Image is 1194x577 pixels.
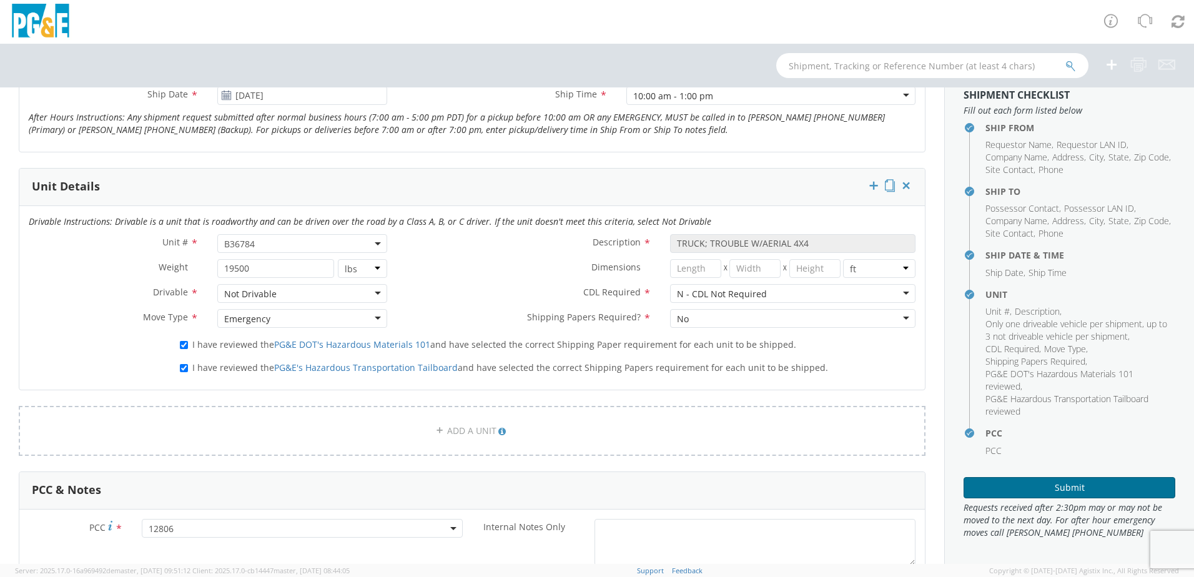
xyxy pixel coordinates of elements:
span: Company Name [985,215,1047,227]
span: Server: 2025.17.0-16a969492de [15,566,190,575]
span: Unit # [162,236,188,248]
span: PCC [985,445,1002,456]
li: , [985,227,1035,240]
span: Address [1052,215,1084,227]
a: ADD A UNIT [19,406,925,456]
span: master, [DATE] 08:44:05 [274,566,350,575]
li: , [1052,215,1086,227]
span: Ship Time [1029,267,1067,279]
a: Support [637,566,664,575]
h3: PCC & Notes [32,484,101,496]
h4: PCC [985,428,1175,438]
span: Dimensions [591,261,641,273]
li: , [985,151,1049,164]
span: Fill out each form listed below [964,104,1175,117]
a: Feedback [672,566,703,575]
li: , [1108,215,1131,227]
span: State [1108,151,1129,163]
li: , [1108,151,1131,164]
span: master, [DATE] 09:51:12 [114,566,190,575]
span: Weight [159,261,188,273]
span: Internal Notes Only [483,521,565,533]
span: Site Contact [985,164,1034,175]
span: Company Name [985,151,1047,163]
span: Move Type [143,311,188,323]
span: Site Contact [985,227,1034,239]
h4: Ship Date & Time [985,250,1175,260]
a: PG&E's Hazardous Transportation Tailboard [274,362,458,373]
span: Description [1015,305,1060,317]
span: Shipping Papers Required? [527,311,641,323]
span: I have reviewed the and have selected the correct Shipping Paper requirement for each unit to be ... [192,338,796,350]
span: Possessor LAN ID [1064,202,1134,214]
li: , [1057,139,1128,151]
span: State [1108,215,1129,227]
li: , [985,164,1035,176]
span: CDL Required [583,286,641,298]
li: , [985,343,1041,355]
strong: Shipment Checklist [964,88,1070,102]
span: Ship Date [985,267,1024,279]
div: Emergency [224,313,270,325]
div: Not Drivable [224,288,277,300]
span: Drivable [153,286,188,298]
i: Drivable Instructions: Drivable is a unit that is roadworthy and can be driven over the road by a... [29,215,711,227]
li: , [1064,202,1136,215]
span: PCC [89,521,106,533]
span: Zip Code [1134,215,1169,227]
li: , [1089,151,1105,164]
li: , [1089,215,1105,227]
span: City [1089,215,1103,227]
li: , [985,202,1061,215]
span: City [1089,151,1103,163]
span: Phone [1039,227,1063,239]
li: , [1134,151,1171,164]
li: , [1134,215,1171,227]
input: Height [789,259,841,278]
span: Ship Date [147,88,188,100]
button: Submit [964,477,1175,498]
li: , [985,139,1053,151]
h4: Ship From [985,123,1175,132]
span: Requestor Name [985,139,1052,150]
li: , [985,305,1012,318]
input: Shipment, Tracking or Reference Number (at least 4 chars) [776,53,1088,78]
h4: Ship To [985,187,1175,196]
span: B36784 [217,234,387,253]
i: After Hours Instructions: Any shipment request submitted after normal business hours (7:00 am - 5... [29,111,885,136]
li: , [1044,343,1088,355]
span: Copyright © [DATE]-[DATE] Agistix Inc., All Rights Reserved [989,566,1179,576]
span: CDL Required [985,343,1039,355]
li: , [985,215,1049,227]
span: Shipping Papers Required [985,355,1085,367]
div: 10:00 am - 1:00 pm [633,90,713,102]
li: , [985,368,1172,393]
span: Client: 2025.17.0-cb14447 [192,566,350,575]
span: PG&E Hazardous Transportation Tailboard reviewed [985,393,1148,417]
span: Unit # [985,305,1010,317]
a: PG&E DOT's Hazardous Materials 101 [274,338,430,350]
input: Length [670,259,721,278]
span: B36784 [224,238,380,250]
span: Possessor Contact [985,202,1059,214]
img: pge-logo-06675f144f4cfa6a6814.png [9,4,72,41]
span: Address [1052,151,1084,163]
span: PG&E DOT's Hazardous Materials 101 reviewed [985,368,1133,392]
span: Requestor LAN ID [1057,139,1127,150]
span: Description [593,236,641,248]
h4: Unit [985,290,1175,299]
span: I have reviewed the and have selected the correct Shipping Papers requirement for each unit to be... [192,362,828,373]
span: Only one driveable vehicle per shipment, up to 3 not driveable vehicle per shipment [985,318,1167,342]
span: Requests received after 2:30pm may or may not be moved to the next day. For after hour emergency ... [964,501,1175,539]
div: No [677,313,689,325]
span: X [781,259,789,278]
span: Zip Code [1134,151,1169,163]
li: , [985,318,1172,343]
span: 12806 [149,523,456,535]
span: Phone [1039,164,1063,175]
span: Ship Time [555,88,597,100]
span: X [721,259,730,278]
div: N - CDL Not Required [677,288,767,300]
li: , [1015,305,1062,318]
li: , [1052,151,1086,164]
